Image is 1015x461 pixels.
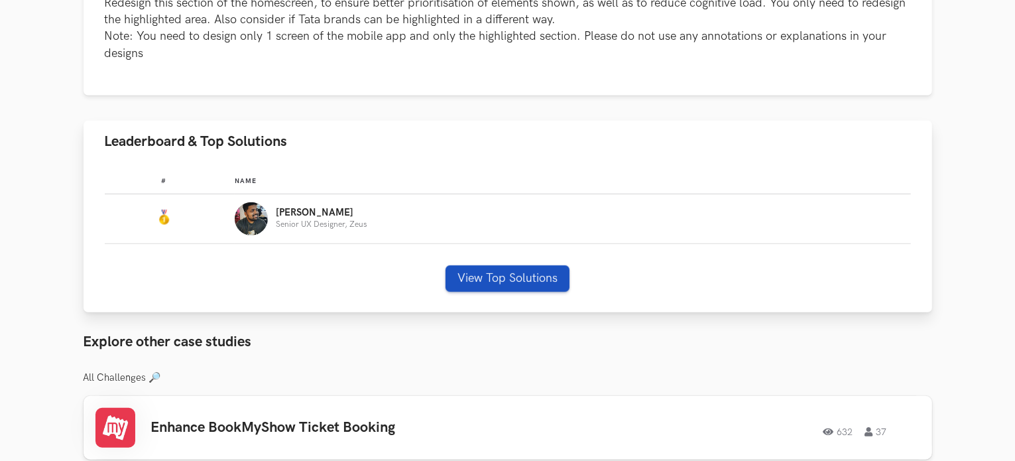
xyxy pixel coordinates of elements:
img: Profile photo [235,202,268,235]
span: Leaderboard & Top Solutions [105,133,288,151]
h3: Explore other case studies [84,334,932,351]
span: # [161,177,166,185]
div: Leaderboard & Top Solutions [84,163,932,313]
p: [PERSON_NAME] [276,208,367,218]
span: 37 [865,427,887,436]
h3: All Challenges 🔎 [84,372,932,384]
span: Name [235,177,257,185]
img: Gold Medal [156,210,172,226]
button: Leaderboard & Top Solutions [84,121,932,163]
button: View Top Solutions [446,265,569,292]
h3: Enhance BookMyShow Ticket Booking [151,419,528,436]
a: Enhance BookMyShow Ticket Booking63237 [84,396,932,460]
p: Senior UX Designer, Zeus [276,220,367,229]
table: Leaderboard [105,166,911,244]
span: 632 [823,427,853,436]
